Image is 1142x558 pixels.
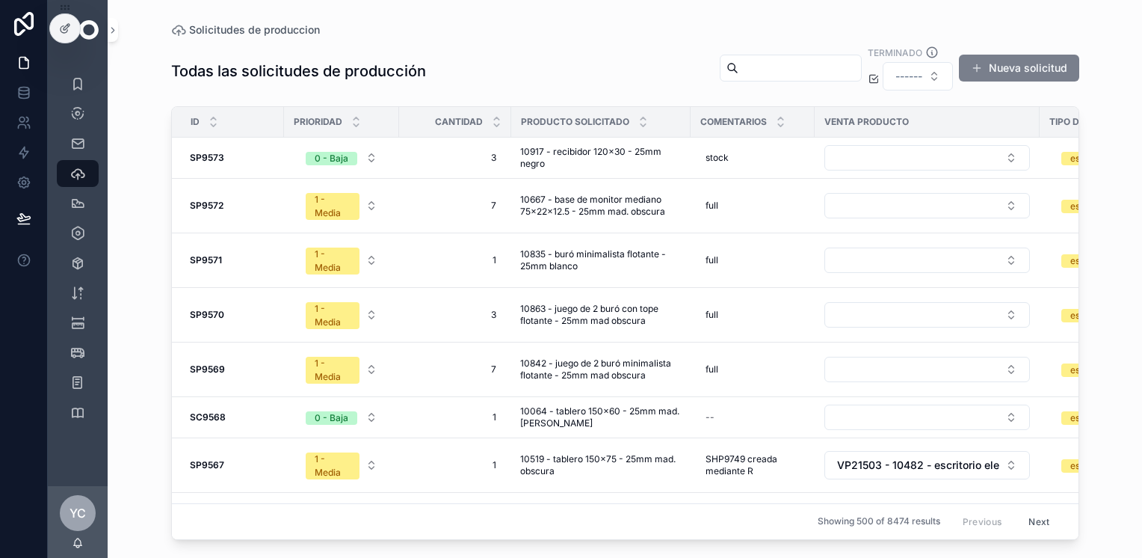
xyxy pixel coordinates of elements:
span: full [706,309,718,321]
strong: SP9569 [190,364,225,375]
a: Select Button [293,349,390,390]
div: -- [706,411,714,423]
span: 3 [414,152,496,164]
div: estándar [1070,411,1108,425]
a: Select Button [824,144,1031,171]
a: 1 [408,248,502,272]
a: 10917 - recibidor 120x30 - 25mm negro [520,146,682,170]
button: Select Button [824,405,1030,430]
span: Showing 500 of 8474 results [818,516,940,528]
h1: Todas las solicitudes de producción [171,61,426,82]
strong: SP9573 [190,152,224,163]
strong: SP9567 [190,459,224,470]
a: full [700,248,806,272]
span: 7 [414,200,496,212]
a: 10519 - tablero 150x75 - 25mm mad. obscura [520,453,682,477]
a: Select Button [293,239,390,281]
button: Select Button [294,144,389,171]
a: 10667 - base de monitor mediano 75x22x12.5 - 25mm mad. obscura [520,194,682,218]
span: full [706,254,718,266]
a: 3 [408,146,502,170]
span: stock [706,152,729,164]
a: SC9568 [190,411,275,423]
a: 10863 - juego de 2 buró con tope flotante - 25mm mad obscura [520,303,682,327]
a: Select Button [824,192,1031,219]
span: Id [191,116,200,128]
span: Tipo de empaque [1049,116,1130,128]
button: Select Button [294,445,389,485]
a: Select Button [293,294,390,336]
a: Select Button [293,144,390,172]
button: Select Button [883,62,953,91]
span: 3 [414,309,496,321]
a: SHP9748 creada mediante R [700,502,806,538]
div: 0 - Baja [315,152,348,165]
span: 1 [414,411,496,423]
div: estándar [1070,309,1108,322]
a: 10842 - juego de 2 buró minimalista flotante - 25mm mad obscura [520,358,682,381]
button: Select Button [294,186,389,226]
button: Next [1018,510,1060,533]
button: Select Button [294,500,389,540]
strong: SP9571 [190,254,222,266]
button: Nueva solicitud [959,55,1079,82]
a: Select Button [293,403,390,432]
button: Select Button [824,248,1030,273]
div: scrollable content [48,60,108,446]
div: 1 - Media [315,193,351,220]
button: Select Button [294,404,389,431]
span: ------ [895,69,922,84]
span: 1 [414,254,496,266]
button: Select Button [294,349,389,390]
a: Select Button [293,185,390,227]
a: Solicitudes de produccion [171,22,320,37]
span: Prioridad [294,116,342,128]
a: stock [700,146,806,170]
a: 10835 - buró minimalista flotante - 25mm blanco [520,248,682,272]
a: Select Button [824,356,1031,383]
span: 10064 - tablero 150x60 - 25mm mad. [PERSON_NAME] [520,405,682,429]
label: Terminado [868,46,922,59]
a: full [700,358,806,381]
button: Select Button [824,357,1030,382]
div: estándar [1070,254,1108,268]
div: estándar [1070,459,1108,473]
span: YC [70,504,86,522]
span: Venta producto [824,116,909,128]
a: full [700,303,806,327]
a: SP9570 [190,309,275,321]
a: Select Button [293,444,390,486]
a: Select Button [824,301,1031,328]
div: estándar [1070,364,1108,377]
a: full [700,194,806,218]
span: full [706,200,718,212]
a: -- [700,405,806,429]
span: Cantidad [435,116,483,128]
a: SP9567 [190,459,275,471]
a: SP9573 [190,152,275,164]
a: 7 [408,194,502,218]
button: Select Button [824,451,1030,479]
button: Select Button [294,295,389,335]
strong: SP9570 [190,309,224,320]
div: 1 - Media [315,248,351,275]
div: 0 - Baja [315,411,348,425]
a: Select Button [824,404,1031,431]
span: 7 [414,364,496,375]
div: 1 - Media [315,357,351,384]
span: Comentarios [700,116,767,128]
span: full [706,364,718,375]
a: SHP9749 creada mediante R [700,447,806,483]
button: Select Button [824,302,1030,328]
a: Select Button [293,499,390,541]
div: 1 - Media [315,302,351,329]
div: estándar [1070,152,1108,165]
span: Producto solicitado [521,116,629,128]
a: 7 [408,358,502,381]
